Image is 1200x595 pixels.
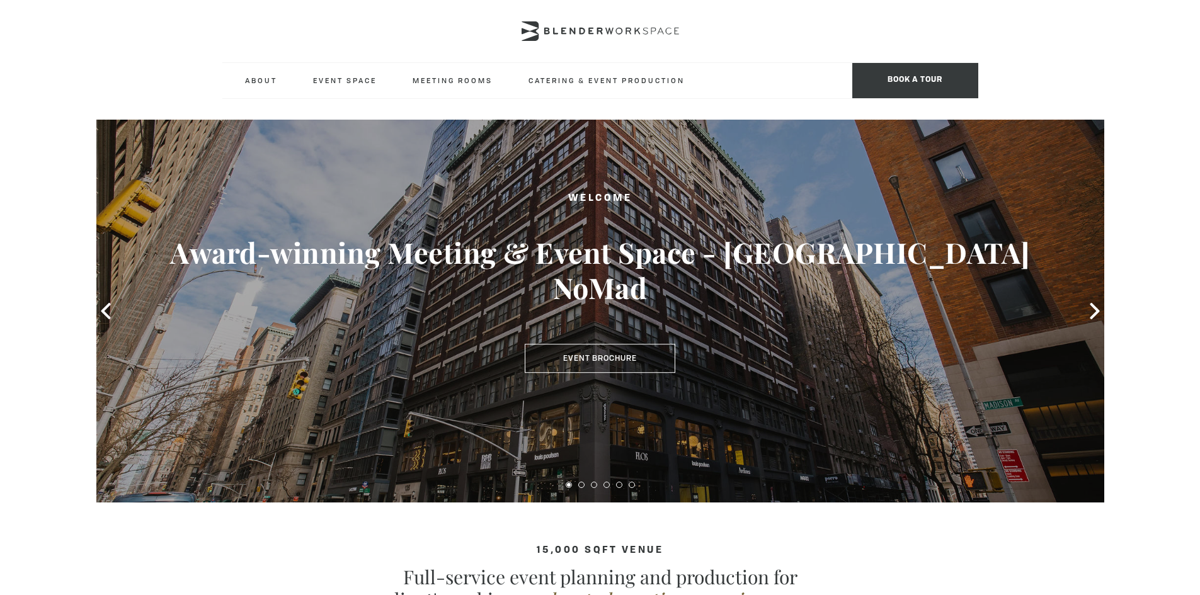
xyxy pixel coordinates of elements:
[518,63,695,98] a: Catering & Event Production
[525,344,675,373] a: Event Brochure
[403,63,503,98] a: Meeting Rooms
[147,191,1054,207] h2: Welcome
[235,63,287,98] a: About
[222,545,978,556] h4: 15,000 sqft venue
[147,235,1054,305] h3: Award-winning Meeting & Event Space - [GEOGRAPHIC_DATA] NoMad
[852,63,978,98] span: Book a tour
[303,63,387,98] a: Event Space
